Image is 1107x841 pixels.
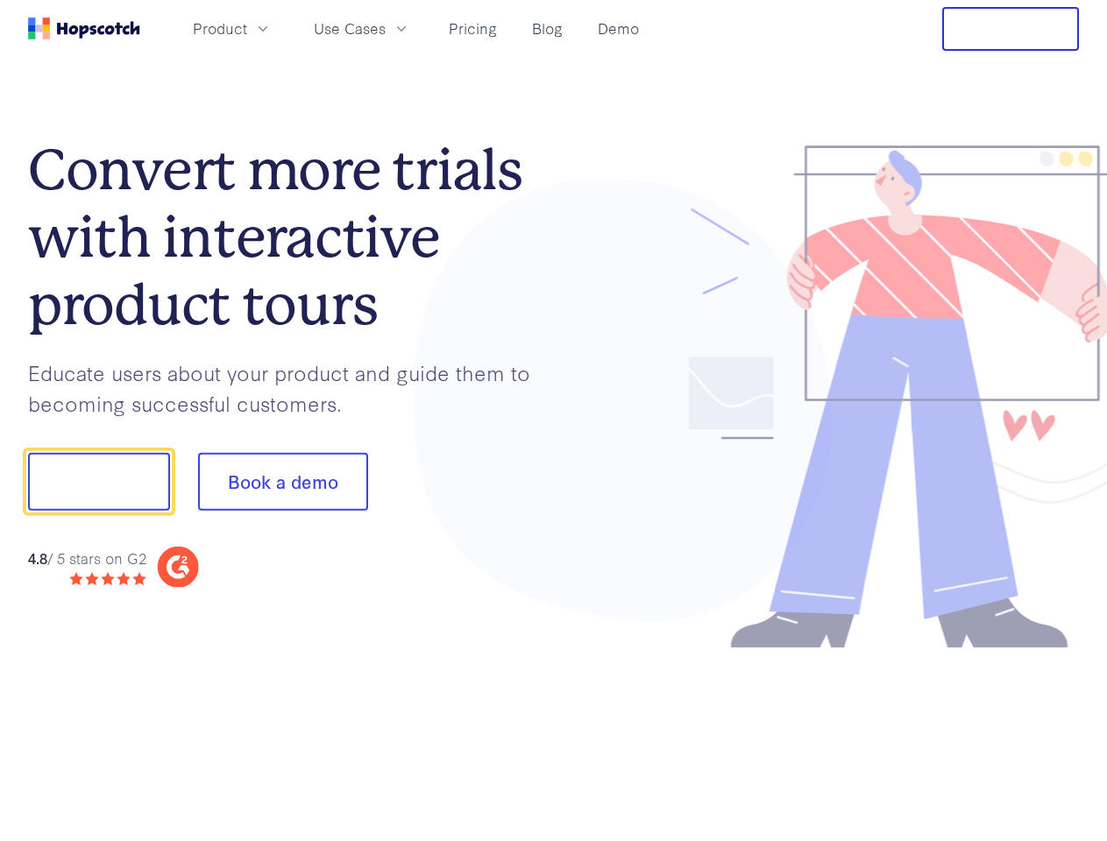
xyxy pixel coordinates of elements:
[303,14,421,43] button: Use Cases
[28,547,47,567] strong: 4.8
[442,14,504,43] a: Pricing
[193,18,247,39] span: Product
[525,14,570,43] a: Blog
[591,14,646,43] a: Demo
[314,18,386,39] span: Use Cases
[198,453,368,511] button: Book a demo
[28,453,170,511] button: Show me!
[28,357,554,418] p: Educate users about your product and guide them to becoming successful customers.
[28,18,140,39] a: Home
[942,7,1079,51] button: Free Trial
[28,547,146,569] div: / 5 stars on G2
[28,137,554,338] h1: Convert more trials with interactive product tours
[182,14,282,43] button: Product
